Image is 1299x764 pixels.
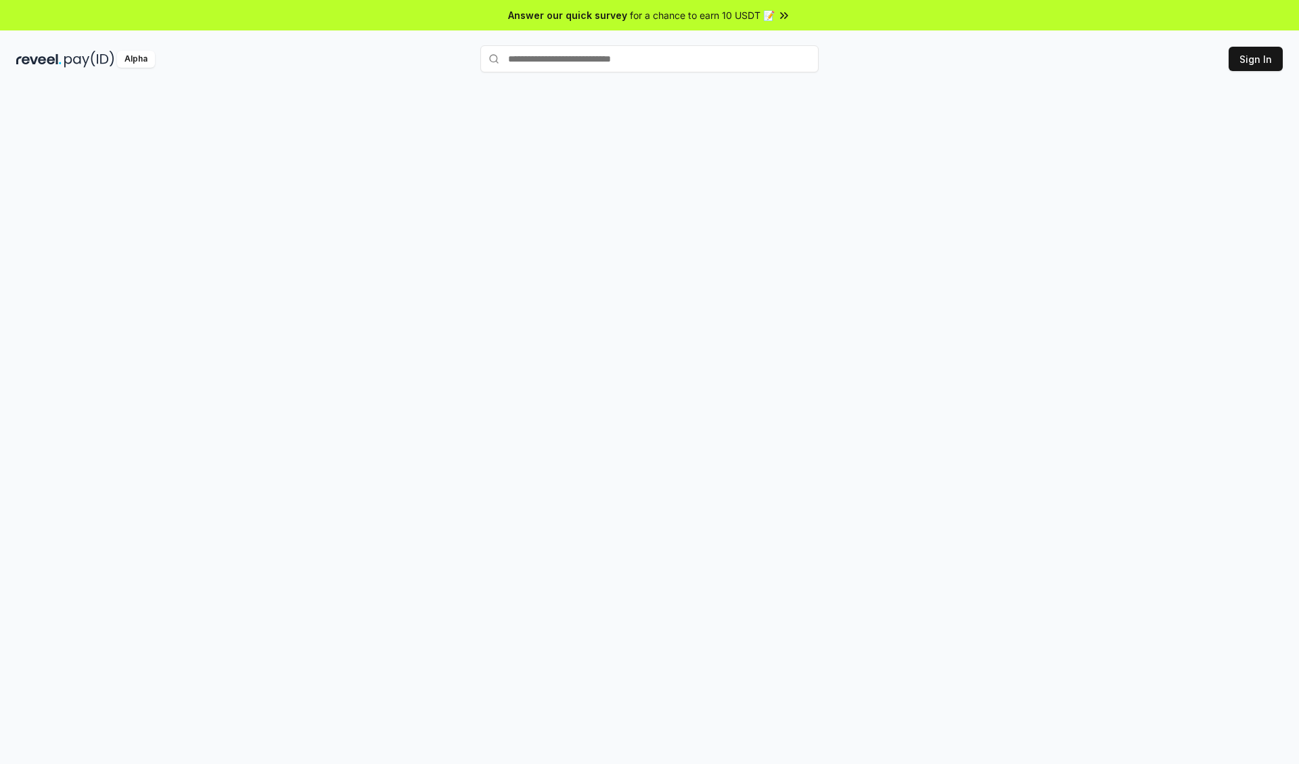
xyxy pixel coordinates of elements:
img: reveel_dark [16,51,62,68]
button: Sign In [1229,47,1283,71]
img: pay_id [64,51,114,68]
span: for a chance to earn 10 USDT 📝 [630,8,775,22]
div: Alpha [117,51,155,68]
span: Answer our quick survey [508,8,627,22]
